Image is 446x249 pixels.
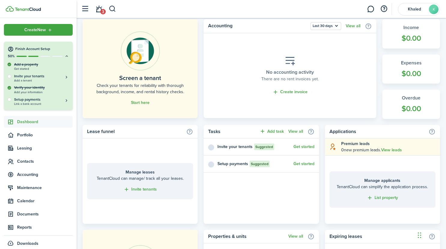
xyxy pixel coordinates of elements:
span: Khaled [402,7,426,11]
button: Get started [293,144,314,149]
widget-stats-count: $0.00 [388,68,434,79]
span: Leasing [17,145,73,151]
button: Open menu [4,24,73,36]
a: View all [288,234,303,239]
span: Contacts [17,158,73,165]
a: Get started [293,162,314,166]
a: Dashboard [4,116,73,128]
widget-stats-count: $0.00 [388,103,434,114]
iframe: Chat Widget [416,220,446,249]
span: Suggested [251,161,269,167]
span: Calendar [17,198,73,204]
home-placeholder-title: Manage leases [93,169,187,175]
span: Accounting [17,171,73,178]
button: Search [109,4,116,14]
span: Link a bank account [14,102,69,105]
span: 3 [100,9,106,14]
a: View leads [381,148,402,153]
home-placeholder-description: TenantCloud can simplify the application process. [335,184,429,190]
a: Invite tenants [123,186,157,193]
div: Finish Account Setup50% [4,62,73,110]
home-widget-title: Expiring leases [329,233,426,240]
a: Create invoice [272,89,308,96]
button: Last 30 days [311,22,341,30]
span: Create New [24,28,46,32]
button: Open sidebar [79,3,91,15]
a: Setup paymentsLink a bank account [14,97,69,105]
h4: Finish Account Setup [15,46,69,52]
button: Invite your tenantsAdd a tenant [14,74,69,82]
h5: Setup payments [14,97,69,102]
a: Income$0.00 [382,19,440,49]
button: Finish Account Setup50% [4,42,73,59]
button: Open resource center [379,4,389,14]
a: Expenses$0.00 [382,55,440,84]
home-widget-title: Lease funnel [87,128,183,135]
widget-stats-title: Income [388,24,434,31]
button: Open menu [311,22,341,30]
img: Online payments [121,31,160,70]
span: Portfolio [17,132,73,138]
explanation-description: 0 new premium leads . [341,147,435,153]
home-placeholder-title: Manage applicants [335,177,429,184]
a: Overdue$0.00 [382,90,440,119]
a: View all [288,129,303,134]
explanation-title: Premium leads [341,141,435,147]
h5: Invite your tenants [14,74,69,79]
span: Dashboard [17,119,73,125]
div: Drag [418,226,421,244]
home-widget-title: Tasks [208,128,256,135]
img: TenantCloud [15,7,41,11]
avatar-text: K [429,4,438,14]
widget-stats-title: Overdue [388,94,434,102]
img: TenantCloud [6,6,14,12]
span: Documents [17,211,73,217]
span: Add a tenant [14,79,69,82]
a: Start here [131,100,150,105]
home-placeholder-title: Screen a tenant [119,73,161,82]
placeholder-description: There are no rent invoices yet. [261,76,319,82]
p: 50% [8,54,15,59]
home-widget-title: Properties & units [208,233,285,240]
home-placeholder-description: Check your tenants for reliability with thorough background, income, and rental history checks. [96,82,184,95]
span: Suggested [255,144,273,150]
a: Messaging [365,1,376,17]
a: List property [367,194,398,201]
widget-list-item-title: Setup payments [217,161,248,167]
button: Add task [259,128,284,135]
widget-stats-title: Expenses [388,59,434,67]
home-placeholder-description: TenantCloud can manage/ track all your leases. [93,175,187,182]
span: Maintenance [17,185,73,191]
span: Reports [17,224,73,230]
widget-stats-count: $0.00 [388,33,434,44]
span: Downloads [17,240,38,247]
a: Reports [4,221,73,233]
home-widget-title: Applications [329,128,426,135]
widget-list-item-title: Invite your tenants [217,144,253,150]
home-widget-title: Accounting [208,22,308,30]
a: Notifications [93,1,105,17]
placeholder-title: No accounting activity [266,69,314,76]
a: View all [346,24,360,28]
i: soft [329,143,337,150]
